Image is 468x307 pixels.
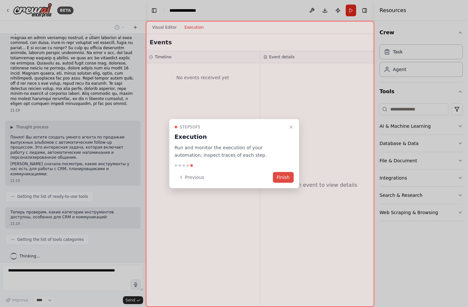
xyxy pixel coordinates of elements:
button: Previous [175,172,208,183]
button: Hide left sidebar [150,6,159,15]
button: Finish [273,172,294,183]
span: Step 5 of 5 [180,124,201,130]
h3: Execution [175,132,286,141]
p: Run and monitor the execution of your automation, inspect traces of each step. [175,144,286,159]
button: Close walkthrough [287,123,295,131]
